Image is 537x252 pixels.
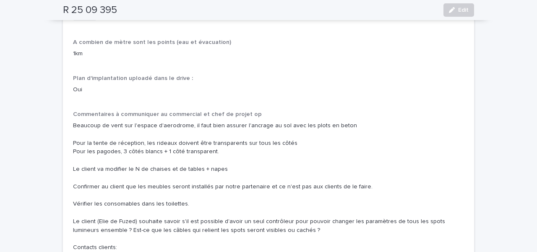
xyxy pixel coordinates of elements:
[73,85,263,94] p: Oui
[63,4,117,16] h2: R 25 09 395
[73,49,464,58] p: 1km
[73,39,231,45] span: A combien de mètre sont les points (eau et évacuation)
[458,7,469,13] span: Edit
[73,111,262,117] span: Commentaires à communiquer au commercial et chef de projet op
[73,75,193,81] span: Plan d'implantation uploadé dans le drive :
[443,3,474,17] button: Edit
